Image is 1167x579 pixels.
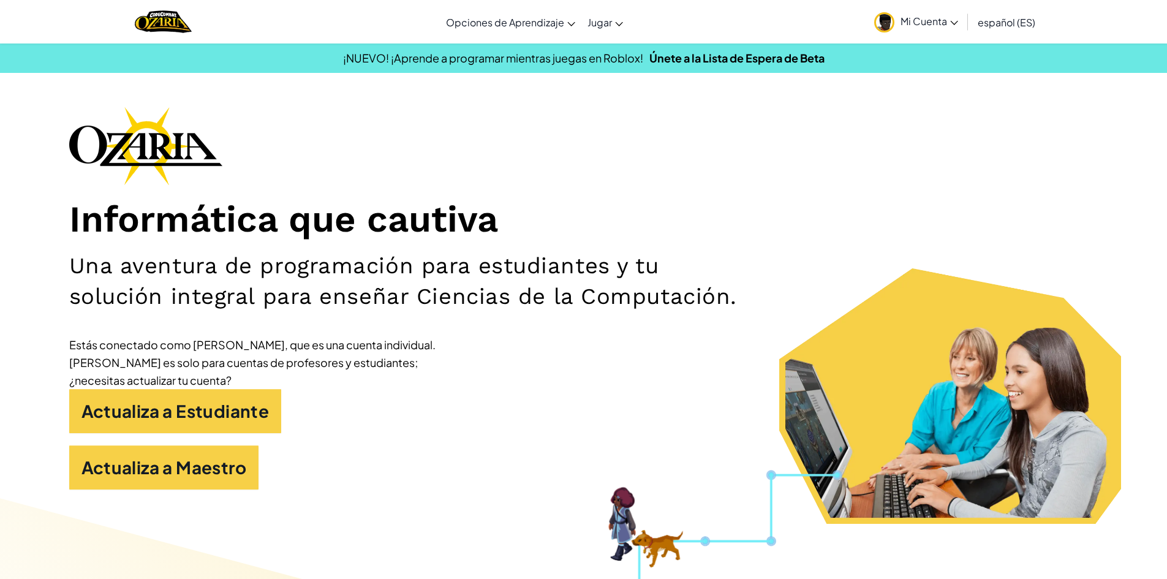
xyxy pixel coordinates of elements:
a: Actualiza a Maestro [69,445,259,490]
img: Home [135,9,192,34]
a: Mi Cuenta [868,2,964,41]
span: Opciones de Aprendizaje [446,16,564,29]
a: Opciones de Aprendizaje [440,6,581,39]
div: Estás conectado como [PERSON_NAME], que es una cuenta individual. [PERSON_NAME] es solo para cuen... [69,336,437,389]
img: Ozaria branding logo [69,107,222,185]
img: avatar [874,12,894,32]
h1: Informática que cautiva [69,197,1098,242]
span: ¡NUEVO! ¡Aprende a programar mientras juegas en Roblox! [343,51,643,65]
h2: Una aventura de programación para estudiantes y tu solución integral para enseñar Ciencias de la ... [69,251,759,311]
a: español (ES) [972,6,1041,39]
span: Jugar [587,16,612,29]
a: Actualiza a Estudiante [69,389,282,433]
span: Mi Cuenta [901,15,958,28]
a: Ozaria by CodeCombat logo [135,9,192,34]
span: español (ES) [978,16,1035,29]
a: Jugar [581,6,629,39]
a: Únete a la Lista de Espera de Beta [649,51,825,65]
